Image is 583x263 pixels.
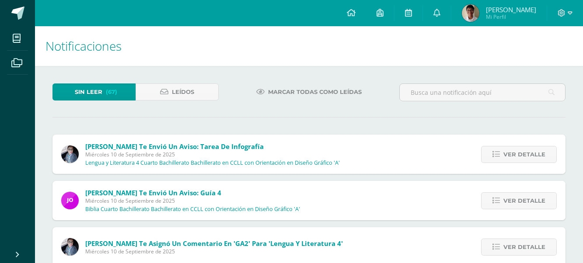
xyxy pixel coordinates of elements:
[61,145,79,163] img: 702136d6d401d1cd4ce1c6f6778c2e49.png
[75,84,102,100] span: Sin leer
[245,83,373,100] a: Marcar todas como leídas
[268,84,362,100] span: Marcar todas como leídas
[85,142,264,151] span: [PERSON_NAME] te envió un aviso: Tarea de Infografía
[462,4,479,22] img: 6a39c81c776e3e6d465a9ebfd619b749.png
[61,192,79,209] img: 6614adf7432e56e5c9e182f11abb21f1.png
[85,248,343,255] span: Miércoles 10 de Septiembre de 2025
[85,206,300,213] p: Biblia Cuarto Bachillerato Bachillerato en CCLL con Orientación en Diseño Gráfico 'A'
[106,84,117,100] span: (67)
[85,188,221,197] span: [PERSON_NAME] te envió un aviso: Guía 4
[85,239,343,248] span: [PERSON_NAME] te asignó un comentario en 'GA2' para 'Lengua y Literatura 4'
[61,238,79,256] img: 702136d6d401d1cd4ce1c6f6778c2e49.png
[136,83,219,100] a: Leídos
[172,84,194,100] span: Leídos
[503,146,545,163] span: Ver detalle
[85,197,300,204] span: Miércoles 10 de Septiembre de 2025
[503,239,545,255] span: Ver detalle
[486,5,536,14] span: [PERSON_NAME]
[503,193,545,209] span: Ver detalle
[400,84,565,101] input: Busca una notificación aquí
[45,38,122,54] span: Notificaciones
[85,151,340,158] span: Miércoles 10 de Septiembre de 2025
[486,13,536,21] span: Mi Perfil
[52,83,136,100] a: Sin leer(67)
[85,159,340,166] p: Lengua y Literatura 4 Cuarto Bachillerato Bachillerato en CCLL con Orientación en Diseño Gráfico 'A'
